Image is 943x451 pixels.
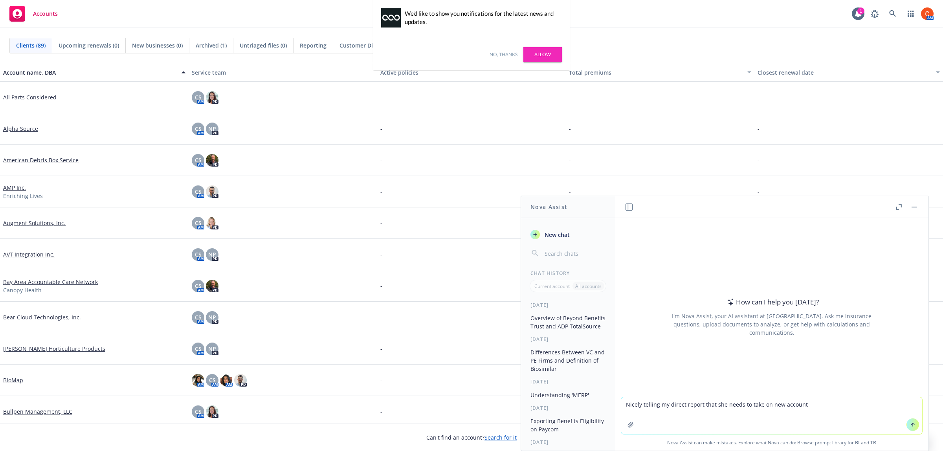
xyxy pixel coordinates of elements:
div: Service team [192,68,374,77]
a: [PERSON_NAME] Horticulture Products [3,345,105,353]
a: AVT Integration Inc. [3,250,55,258]
div: [DATE] [521,439,615,445]
h1: Nova Assist [530,203,567,211]
div: Total premiums [569,68,743,77]
span: CS [195,219,202,227]
span: CS [195,250,202,258]
span: CS [195,187,202,196]
span: Upcoming renewals (0) [59,41,119,49]
span: - [380,93,382,101]
img: photo [206,280,218,292]
span: NP [208,250,216,258]
a: No, thanks [490,51,517,58]
a: TR [870,439,876,446]
div: [DATE] [521,336,615,343]
span: New businesses (0) [132,41,183,49]
span: NP [208,345,216,353]
div: How can I help you [DATE]? [725,297,819,307]
div: [DATE] [521,302,615,308]
span: - [758,156,760,164]
button: Overview of Beyond Benefits Trust and ADP TotalSource [527,312,609,333]
span: - [380,407,382,416]
span: Reporting [300,41,327,49]
img: photo [220,374,233,387]
span: Can't find an account? [426,433,517,442]
span: CS [195,125,202,133]
img: photo [192,374,204,387]
span: Nova Assist can make mistakes. Explore what Nova can do: Browse prompt library for and [618,434,925,451]
img: photo [206,154,218,167]
a: Bay Area Accountable Care Network [3,278,98,286]
a: AMP Inc. [3,183,26,192]
img: photo [206,405,218,418]
span: - [758,187,760,196]
span: - [569,93,571,101]
a: Search [885,6,901,22]
span: CS [195,345,202,353]
button: Understanding 'MERP' [527,389,609,401]
a: Switch app [903,6,919,22]
a: BI [855,439,860,446]
img: photo [206,217,218,229]
span: CS [195,282,202,290]
span: - [569,187,571,196]
span: CS [195,156,202,164]
span: - [758,125,760,133]
span: - [380,376,382,384]
span: CS [195,407,202,416]
span: Enriching Lives [3,192,43,200]
p: Current account [534,283,570,290]
span: CS [195,93,202,101]
a: Allow [523,47,562,62]
span: - [380,219,382,227]
span: - [380,313,382,321]
a: Bullpen Management, LLC [3,407,72,416]
a: Report a Bug [867,6,882,22]
img: photo [234,374,247,387]
a: American Debris Box Service [3,156,79,164]
button: Closest renewal date [754,63,943,82]
div: Closest renewal date [758,68,931,77]
span: Clients (89) [16,41,46,49]
span: NP [208,313,216,321]
p: All accounts [575,283,602,290]
div: [DATE] [521,405,615,411]
button: Total premiums [566,63,754,82]
span: CS [209,376,216,384]
button: Active policies [377,63,566,82]
button: New chat [527,227,609,242]
span: Accounts [33,11,58,17]
textarea: Nicely telling my direct report that she needs to take on new account [621,397,922,434]
div: Chat History [521,270,615,277]
span: - [569,156,571,164]
span: New chat [543,231,570,239]
a: Bear Cloud Technologies, Inc. [3,313,81,321]
div: 1 [857,7,864,15]
div: Account name, DBA [3,68,177,77]
span: Archived (1) [196,41,227,49]
a: Augment Solutions, Inc. [3,219,66,227]
span: - [380,156,382,164]
div: [DATE] [521,378,615,385]
a: Accounts [6,3,61,25]
span: Customer Directory [339,41,393,49]
div: Active policies [380,68,563,77]
span: - [380,282,382,290]
span: - [569,125,571,133]
span: - [380,345,382,353]
span: - [758,93,760,101]
a: BioMap [3,376,23,384]
input: Search chats [543,248,605,259]
img: photo [921,7,934,20]
span: - [380,250,382,258]
a: All Parts Considered [3,93,57,101]
span: - [380,125,382,133]
img: photo [206,185,218,198]
div: I'm Nova Assist, your AI assistant at [GEOGRAPHIC_DATA]. Ask me insurance questions, upload docum... [661,312,882,337]
span: NP [208,125,216,133]
a: Alpha Source [3,125,38,133]
img: photo [206,91,218,104]
span: - [380,187,382,196]
span: CS [195,313,202,321]
div: We'd like to show you notifications for the latest news and updates. [405,9,558,26]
